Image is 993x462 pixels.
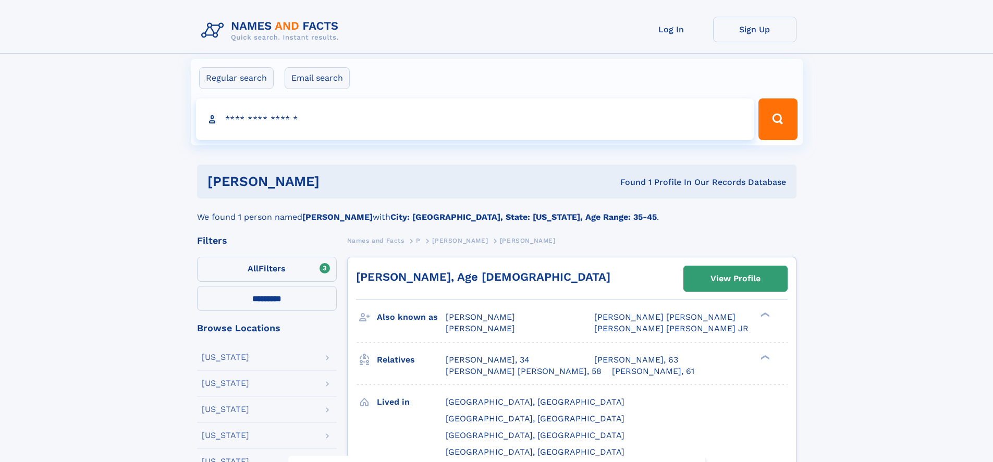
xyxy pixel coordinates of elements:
[377,351,446,369] h3: Relatives
[710,267,761,291] div: View Profile
[416,234,421,247] a: P
[446,447,624,457] span: [GEOGRAPHIC_DATA], [GEOGRAPHIC_DATA]
[416,237,421,244] span: P
[594,312,735,322] span: [PERSON_NAME] [PERSON_NAME]
[197,17,347,45] img: Logo Names and Facts
[197,198,796,223] div: We found 1 person named with .
[446,323,515,333] span: [PERSON_NAME]
[446,354,530,366] a: [PERSON_NAME], 34
[347,234,404,247] a: Names and Facts
[612,366,694,377] a: [PERSON_NAME], 61
[197,236,337,245] div: Filters
[630,17,713,42] a: Log In
[202,431,249,440] div: [US_STATE]
[248,264,259,273] span: All
[390,212,657,222] b: City: [GEOGRAPHIC_DATA], State: [US_STATE], Age Range: 35-45
[202,353,249,361] div: [US_STATE]
[758,311,770,318] div: ❯
[446,312,515,322] span: [PERSON_NAME]
[594,323,749,333] span: [PERSON_NAME] [PERSON_NAME] JR
[207,175,470,188] h1: [PERSON_NAME]
[202,379,249,388] div: [US_STATE]
[446,366,602,377] a: [PERSON_NAME] [PERSON_NAME], 58
[500,237,556,244] span: [PERSON_NAME]
[446,414,624,423] span: [GEOGRAPHIC_DATA], [GEOGRAPHIC_DATA]
[196,98,754,140] input: search input
[202,405,249,414] div: [US_STATE]
[594,354,678,366] a: [PERSON_NAME], 63
[356,270,610,283] a: [PERSON_NAME], Age [DEMOGRAPHIC_DATA]
[197,257,337,282] label: Filters
[377,393,446,411] h3: Lived in
[302,212,373,222] b: [PERSON_NAME]
[713,17,796,42] a: Sign Up
[684,266,787,291] a: View Profile
[285,67,350,89] label: Email search
[446,397,624,407] span: [GEOGRAPHIC_DATA], [GEOGRAPHIC_DATA]
[199,67,274,89] label: Regular search
[446,430,624,440] span: [GEOGRAPHIC_DATA], [GEOGRAPHIC_DATA]
[197,323,337,333] div: Browse Locations
[377,308,446,326] h3: Also known as
[432,234,488,247] a: [PERSON_NAME]
[432,237,488,244] span: [PERSON_NAME]
[758,354,770,360] div: ❯
[758,98,797,140] button: Search Button
[470,177,786,188] div: Found 1 Profile In Our Records Database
